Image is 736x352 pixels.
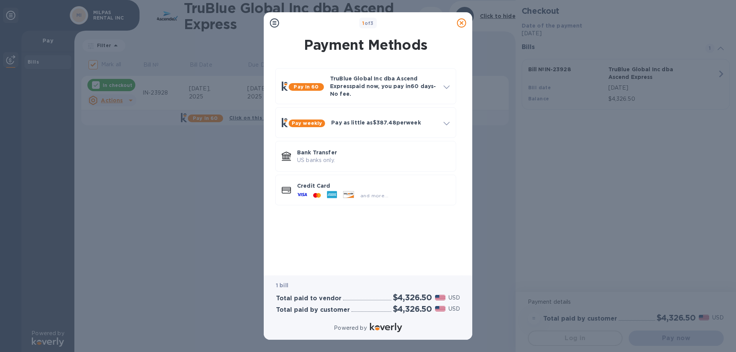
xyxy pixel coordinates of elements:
[276,306,350,314] h3: Total paid by customer
[362,20,364,26] span: 1
[435,306,445,311] img: USD
[393,304,432,314] h2: $4,326.50
[297,182,450,190] p: Credit Card
[435,295,445,300] img: USD
[370,323,402,332] img: Logo
[274,37,458,53] h1: Payment Methods
[294,84,319,90] b: Pay in 60
[449,294,460,302] p: USD
[393,293,432,302] h2: $4,326.50
[449,305,460,313] p: USD
[331,119,437,126] p: Pay as little as $387.48 per week
[276,295,342,302] h3: Total paid to vendor
[362,20,374,26] b: of 3
[330,75,437,98] p: TruBlue Global Inc dba Ascend Express paid now, you pay in 60 days - No fee.
[292,120,322,126] b: Pay weekly
[297,156,450,164] p: US banks only.
[334,324,366,332] p: Powered by
[276,282,288,288] b: 1 bill
[360,193,388,198] span: and more...
[297,149,450,156] p: Bank Transfer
